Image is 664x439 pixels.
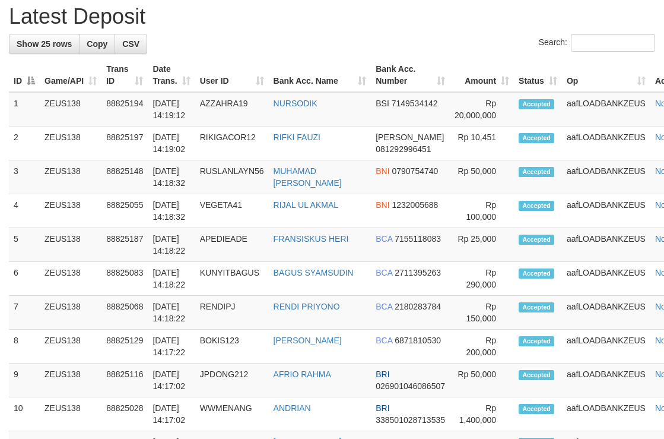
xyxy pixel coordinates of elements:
a: Copy [79,34,115,54]
td: 88825197 [101,127,148,160]
td: BOKIS123 [195,330,269,364]
td: 9 [9,364,40,397]
td: ZEUS138 [40,194,101,228]
td: ZEUS138 [40,330,101,364]
td: 5 [9,228,40,262]
td: Rp 290,000 [450,262,514,296]
td: 88825148 [101,160,148,194]
span: CSV [122,39,139,49]
td: ZEUS138 [40,127,101,160]
span: Copy 2180283784 to clipboard [395,302,441,311]
th: Op: activate to sort column ascending [562,58,650,92]
td: APEDIEADE [195,228,269,262]
span: Copy 026901046086507 to clipboard [376,381,445,391]
a: NURSODIK [274,99,317,108]
a: Show 25 rows [9,34,80,54]
span: Accepted [519,167,554,177]
td: ZEUS138 [40,92,101,127]
td: 4 [9,194,40,228]
label: Search: [539,34,655,52]
span: Copy 7155118083 to clipboard [395,234,441,244]
td: aafLOADBANKZEUS [562,194,650,228]
td: 7 [9,296,40,330]
td: 2 [9,127,40,160]
th: Bank Acc. Name: activate to sort column ascending [269,58,371,92]
td: Rp 50,000 [450,160,514,194]
span: Copy [87,39,107,49]
a: CSV [115,34,147,54]
span: Accepted [519,133,554,143]
span: Copy 1232005688 to clipboard [392,200,438,210]
td: ZEUS138 [40,228,101,262]
a: BAGUS SYAMSUDIN [274,268,354,277]
a: RIJAL UL AKMAL [274,200,338,210]
td: aafLOADBANKZEUS [562,262,650,296]
td: Rp 25,000 [450,228,514,262]
span: BNI [376,200,389,210]
td: ZEUS138 [40,262,101,296]
td: [DATE] 14:17:02 [148,364,195,397]
a: RENDI PRIYONO [274,302,340,311]
td: [DATE] 14:18:22 [148,262,195,296]
td: ZEUS138 [40,160,101,194]
td: aafLOADBANKZEUS [562,92,650,127]
td: [DATE] 14:17:22 [148,330,195,364]
span: Copy 2711395263 to clipboard [395,268,441,277]
td: Rp 200,000 [450,330,514,364]
span: Accepted [519,370,554,380]
td: KUNYITBAGUS [195,262,269,296]
span: BSI [376,99,389,108]
td: 88825129 [101,330,148,364]
span: Accepted [519,99,554,109]
td: aafLOADBANKZEUS [562,160,650,194]
td: Rp 100,000 [450,194,514,228]
td: 1 [9,92,40,127]
td: 88825194 [101,92,148,127]
th: ID: activate to sort column descending [9,58,40,92]
td: WWMENANG [195,397,269,431]
span: BCA [376,336,392,345]
td: 8 [9,330,40,364]
span: Accepted [519,302,554,312]
td: RENDIPJ [195,296,269,330]
span: BNI [376,166,389,176]
td: aafLOADBANKZEUS [562,397,650,431]
input: Search: [571,34,655,52]
td: aafLOADBANKZEUS [562,330,650,364]
span: [PERSON_NAME] [376,132,444,142]
td: [DATE] 14:18:32 [148,160,195,194]
td: Rp 150,000 [450,296,514,330]
td: ZEUS138 [40,397,101,431]
span: Copy 6871810530 to clipboard [395,336,441,345]
span: BRI [376,369,389,379]
td: aafLOADBANKZEUS [562,228,650,262]
td: aafLOADBANKZEUS [562,127,650,160]
td: 88825116 [101,364,148,397]
td: 10 [9,397,40,431]
a: MUHAMAD [PERSON_NAME] [274,166,342,188]
td: [DATE] 14:18:22 [148,228,195,262]
span: Copy 081292996451 to clipboard [376,144,431,154]
th: Bank Acc. Number: activate to sort column ascending [371,58,450,92]
th: User ID: activate to sort column ascending [195,58,269,92]
a: FRANSISKUS HERI [274,234,349,244]
td: RIKIGACOR12 [195,127,269,160]
span: BRI [376,403,389,413]
td: 3 [9,160,40,194]
td: [DATE] 14:18:32 [148,194,195,228]
td: JPDONG212 [195,364,269,397]
span: BCA [376,234,392,244]
td: Rp 50,000 [450,364,514,397]
a: RIFKI FAUZI [274,132,320,142]
td: ZEUS138 [40,364,101,397]
td: 6 [9,262,40,296]
th: Status: activate to sort column ascending [514,58,562,92]
td: aafLOADBANKZEUS [562,364,650,397]
td: 88825083 [101,262,148,296]
td: ZEUS138 [40,296,101,330]
span: Show 25 rows [17,39,72,49]
td: Rp 1,400,000 [450,397,514,431]
td: Rp 20,000,000 [450,92,514,127]
span: Accepted [519,235,554,245]
span: Copy 338501028713535 to clipboard [376,415,445,425]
